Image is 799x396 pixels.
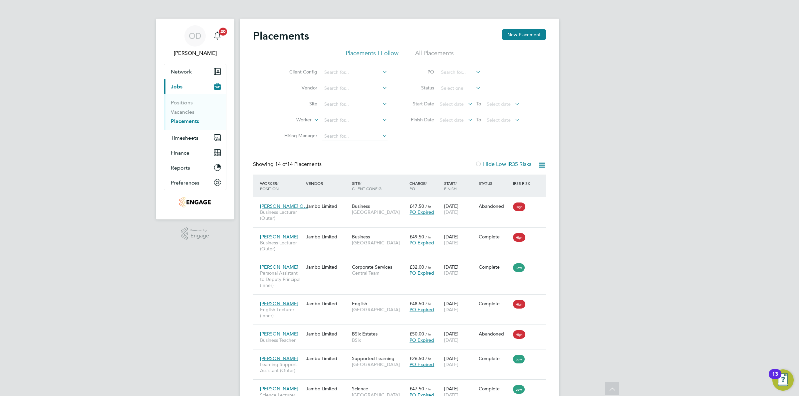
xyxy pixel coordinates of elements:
[444,181,457,191] span: / Finish
[211,25,224,47] a: 20
[322,100,388,109] input: Search for...
[409,270,434,276] span: PO Expired
[258,199,546,205] a: [PERSON_NAME] O…Business Lecturer (Outer)Jambo LimitedBusiness[GEOGRAPHIC_DATA]£47.50 / hrPO Expi...
[352,301,367,307] span: English
[425,204,431,209] span: / hr
[408,177,442,195] div: Charge
[164,64,226,79] button: Network
[479,203,510,209] div: Abandoned
[404,69,434,75] label: PO
[260,307,303,319] span: English Lecturer (Inner)
[442,352,477,371] div: [DATE]
[352,209,406,215] span: [GEOGRAPHIC_DATA]
[477,177,512,189] div: Status
[346,49,399,61] li: Placements I Follow
[352,240,406,246] span: [GEOGRAPHIC_DATA]
[511,177,534,189] div: IR35 Risk
[304,352,350,365] div: Jambo Limited
[439,84,481,93] input: Select one
[409,355,424,361] span: £26.50
[258,230,546,236] a: [PERSON_NAME]Business Lecturer (Outer)Jambo LimitedBusiness[GEOGRAPHIC_DATA]£49.50 / hrPO Expired...
[279,133,317,139] label: Hiring Manager
[352,355,395,361] span: Supported Learning
[258,327,546,333] a: [PERSON_NAME]Business TeacherJambo LimitedBSix EstatesBSix£50.00 / hrPO Expired[DATE][DATE]Abando...
[425,234,431,239] span: / hr
[304,230,350,243] div: Jambo Limited
[479,301,510,307] div: Complete
[479,355,510,361] div: Complete
[260,337,303,343] span: Business Teacher
[474,99,483,108] span: To
[304,261,350,273] div: Jambo Limited
[352,181,382,191] span: / Client Config
[352,337,406,343] span: BSix
[190,227,209,233] span: Powered by
[304,328,350,340] div: Jambo Limited
[409,301,424,307] span: £48.50
[164,25,226,57] a: OD[PERSON_NAME]
[260,209,303,221] span: Business Lecturer (Outer)
[404,117,434,123] label: Finish Date
[219,28,227,36] span: 20
[404,85,434,91] label: Status
[479,264,510,270] div: Complete
[260,386,298,392] span: [PERSON_NAME]
[425,301,431,306] span: / hr
[352,307,406,313] span: [GEOGRAPHIC_DATA]
[260,234,298,240] span: [PERSON_NAME]
[409,331,424,337] span: £50.00
[260,181,279,191] span: / Position
[350,177,408,195] div: Site
[258,297,546,303] a: [PERSON_NAME]English Lecturer (Inner)Jambo LimitedEnglish[GEOGRAPHIC_DATA]£48.50 / hrPO Expired[D...
[171,180,199,186] span: Preferences
[513,233,525,242] span: High
[260,355,298,361] span: [PERSON_NAME]
[260,301,298,307] span: [PERSON_NAME]
[164,160,226,175] button: Reports
[513,263,525,272] span: Low
[304,200,350,212] div: Jambo Limited
[171,68,192,75] span: Network
[479,331,510,337] div: Abandoned
[442,230,477,249] div: [DATE]
[304,177,350,189] div: Vendor
[253,29,309,43] h2: Placements
[164,79,226,94] button: Jobs
[260,270,303,288] span: Personal Assistant to Deputy Principal (Inner)
[440,101,464,107] span: Select date
[772,374,778,383] div: 13
[171,83,182,90] span: Jobs
[442,328,477,346] div: [DATE]
[425,265,431,270] span: / hr
[487,117,511,123] span: Select date
[409,181,427,191] span: / PO
[304,297,350,310] div: Jambo Limited
[164,49,226,57] span: Ollie Dart
[171,165,190,171] span: Reports
[479,234,510,240] div: Complete
[171,118,199,124] a: Placements
[322,132,388,141] input: Search for...
[189,32,201,40] span: OD
[279,101,317,107] label: Site
[352,264,392,270] span: Corporate Services
[164,130,226,145] button: Timesheets
[502,29,546,40] button: New Placement
[442,177,477,195] div: Start
[409,307,434,313] span: PO Expired
[253,161,323,168] div: Showing
[444,209,458,215] span: [DATE]
[409,240,434,246] span: PO Expired
[772,369,794,391] button: Open Resource Center, 13 new notifications
[260,264,298,270] span: [PERSON_NAME]
[513,355,525,363] span: Low
[439,68,481,77] input: Search for...
[352,234,370,240] span: Business
[322,68,388,77] input: Search for...
[171,135,198,141] span: Timesheets
[322,84,388,93] input: Search for...
[444,240,458,246] span: [DATE]
[513,330,525,339] span: High
[260,361,303,373] span: Learning Support Assistant (Outer)
[258,177,304,195] div: Worker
